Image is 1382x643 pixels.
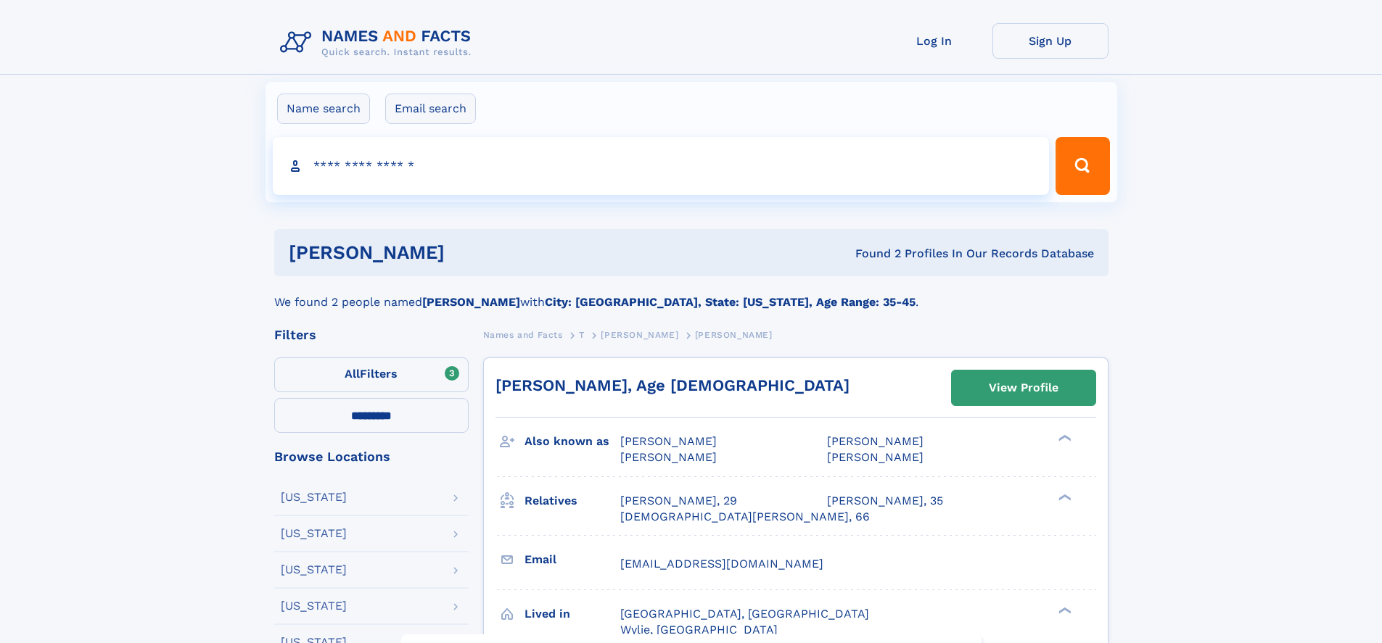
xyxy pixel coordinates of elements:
a: [PERSON_NAME], 35 [827,493,943,509]
div: [US_STATE] [281,600,347,612]
a: [DEMOGRAPHIC_DATA][PERSON_NAME], 66 [620,509,870,525]
div: Filters [274,328,469,341]
div: Browse Locations [274,450,469,463]
a: View Profile [952,370,1095,405]
a: Names and Facts [483,325,563,344]
span: T [579,330,585,340]
h3: Email [525,547,620,572]
label: Filters [274,357,469,392]
h3: Also known as [525,429,620,454]
div: [US_STATE] [281,491,347,503]
h3: Lived in [525,602,620,626]
b: [PERSON_NAME] [422,295,520,309]
div: View Profile [989,371,1058,405]
span: [PERSON_NAME] [695,330,773,340]
input: search input [273,137,1050,195]
a: [PERSON_NAME], Age [DEMOGRAPHIC_DATA] [495,376,850,394]
span: All [345,367,360,381]
span: [PERSON_NAME] [620,434,717,448]
label: Email search [385,94,476,124]
div: We found 2 people named with . [274,276,1109,311]
div: ❯ [1055,492,1072,502]
button: Search Button [1056,137,1109,195]
a: T [579,325,585,344]
span: [PERSON_NAME] [827,434,924,448]
span: [PERSON_NAME] [827,450,924,464]
span: [GEOGRAPHIC_DATA], [GEOGRAPHIC_DATA] [620,607,869,621]
span: [PERSON_NAME] [620,450,717,464]
div: [US_STATE] [281,528,347,539]
div: ❯ [1055,433,1072,443]
h1: [PERSON_NAME] [289,244,650,262]
label: Name search [277,94,370,124]
a: [PERSON_NAME] [601,325,678,344]
h3: Relatives [525,489,620,513]
div: Found 2 Profiles In Our Records Database [650,246,1094,262]
b: City: [GEOGRAPHIC_DATA], State: [US_STATE], Age Range: 35-45 [545,295,916,309]
div: [US_STATE] [281,564,347,576]
span: [PERSON_NAME] [601,330,678,340]
span: Wylie, [GEOGRAPHIC_DATA] [620,623,778,636]
div: ❯ [1055,605,1072,615]
a: Log In [876,23,992,59]
span: [EMAIL_ADDRESS][DOMAIN_NAME] [620,557,823,571]
a: [PERSON_NAME], 29 [620,493,737,509]
a: Sign Up [992,23,1109,59]
img: Logo Names and Facts [274,23,483,62]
